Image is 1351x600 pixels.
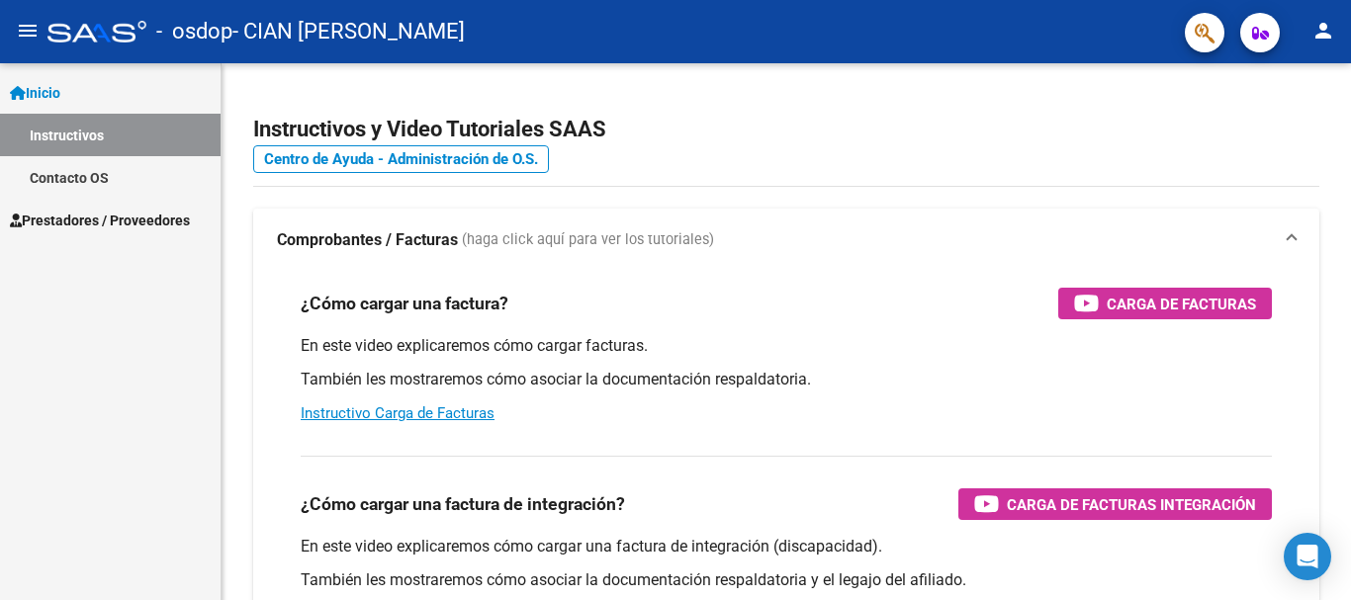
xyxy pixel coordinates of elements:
strong: Comprobantes / Facturas [277,229,458,251]
span: Prestadores / Proveedores [10,210,190,231]
div: Open Intercom Messenger [1284,533,1331,580]
mat-icon: menu [16,19,40,43]
mat-icon: person [1311,19,1335,43]
span: - CIAN [PERSON_NAME] [232,10,465,53]
span: - osdop [156,10,232,53]
h2: Instructivos y Video Tutoriales SAAS [253,111,1319,148]
h3: ¿Cómo cargar una factura de integración? [301,490,625,518]
p: También les mostraremos cómo asociar la documentación respaldatoria y el legajo del afiliado. [301,569,1272,591]
button: Carga de Facturas [1058,288,1272,319]
a: Centro de Ayuda - Administración de O.S. [253,145,549,173]
a: Instructivo Carga de Facturas [301,404,495,422]
span: Inicio [10,82,60,104]
p: También les mostraremos cómo asociar la documentación respaldatoria. [301,369,1272,390]
span: (haga click aquí para ver los tutoriales) [462,229,714,251]
button: Carga de Facturas Integración [958,488,1272,520]
p: En este video explicaremos cómo cargar facturas. [301,335,1272,357]
span: Carga de Facturas [1107,292,1256,316]
mat-expansion-panel-header: Comprobantes / Facturas (haga click aquí para ver los tutoriales) [253,209,1319,272]
span: Carga de Facturas Integración [1007,492,1256,517]
p: En este video explicaremos cómo cargar una factura de integración (discapacidad). [301,536,1272,557]
h3: ¿Cómo cargar una factura? [301,290,508,317]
